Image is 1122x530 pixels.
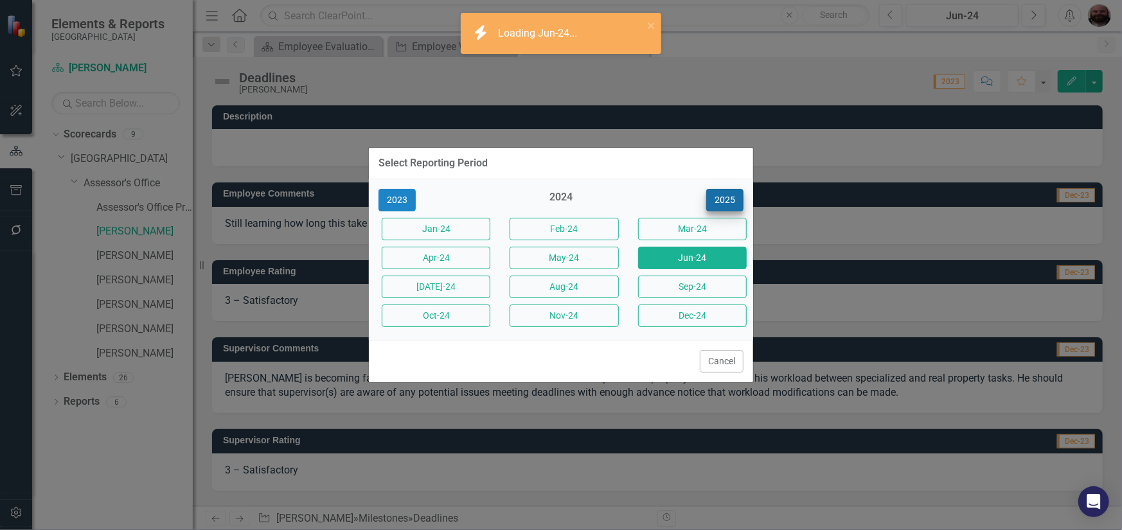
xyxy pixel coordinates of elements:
button: Nov-24 [510,305,618,327]
div: 2024 [506,190,615,211]
button: Dec-24 [638,305,747,327]
button: Apr-24 [382,247,490,269]
button: Oct-24 [382,305,490,327]
button: [DATE]-24 [382,276,490,298]
div: Loading Jun-24... [498,26,580,41]
button: Sep-24 [638,276,747,298]
button: Aug-24 [510,276,618,298]
button: Feb-24 [510,218,618,240]
div: Open Intercom Messenger [1078,486,1109,517]
button: Mar-24 [638,218,747,240]
button: Jun-24 [638,247,747,269]
button: close [647,18,656,33]
button: May-24 [510,247,618,269]
button: 2023 [378,189,416,211]
button: Jan-24 [382,218,490,240]
div: Select Reporting Period [378,157,488,169]
button: Cancel [700,350,744,373]
button: 2025 [706,189,744,211]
